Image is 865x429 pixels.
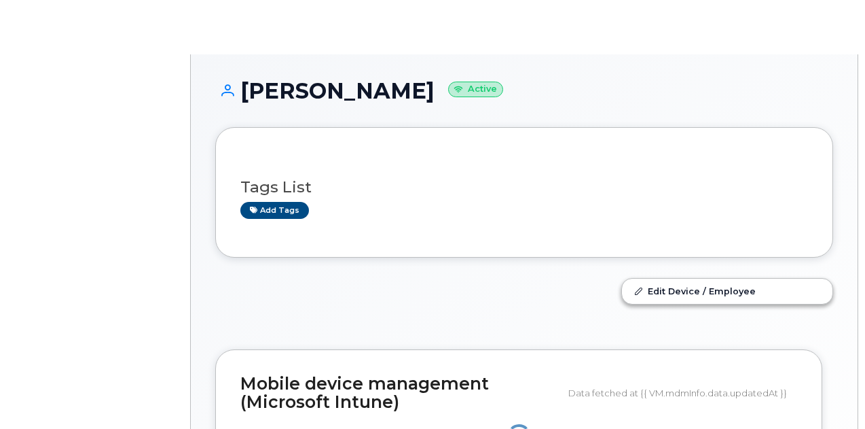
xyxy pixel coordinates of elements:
div: Data fetched at {{ VM.mdmInfo.data.updatedAt }} [568,380,797,406]
a: Add tags [240,202,309,219]
h2: Mobile device management (Microsoft Intune) [240,375,558,412]
small: Active [448,82,503,97]
h3: Tags List [240,179,808,196]
a: Edit Device / Employee [622,279,832,303]
h1: [PERSON_NAME] [215,79,833,103]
